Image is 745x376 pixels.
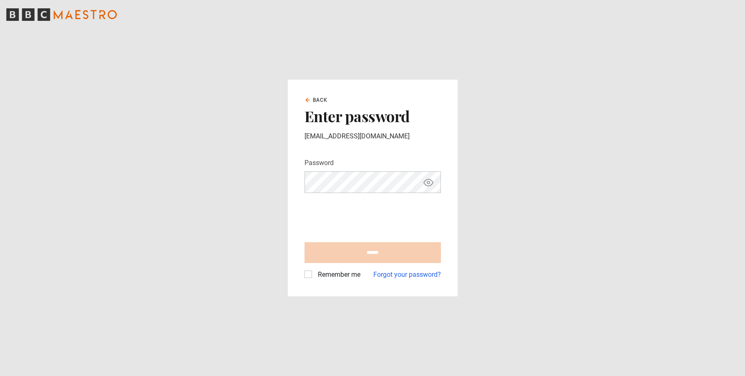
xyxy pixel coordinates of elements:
h2: Enter password [305,107,441,125]
label: Password [305,158,334,168]
button: Show password [421,175,435,190]
label: Remember me [315,270,360,280]
iframe: reCAPTCHA [305,200,431,232]
p: [EMAIL_ADDRESS][DOMAIN_NAME] [305,131,441,141]
a: Back [305,96,328,104]
a: Forgot your password? [373,270,441,280]
span: Back [313,96,328,104]
svg: BBC Maestro [6,8,117,21]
